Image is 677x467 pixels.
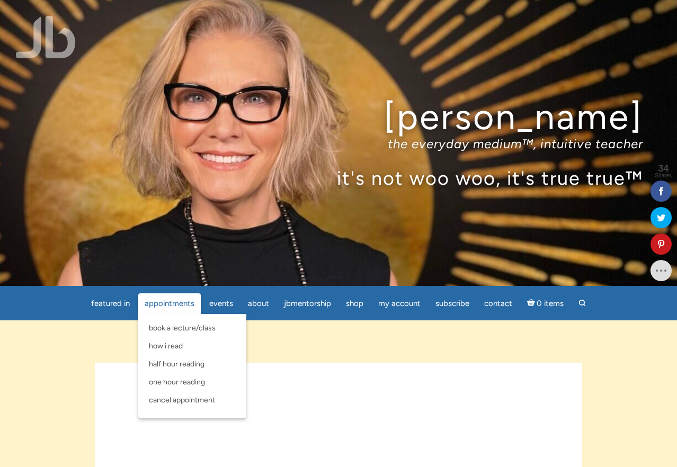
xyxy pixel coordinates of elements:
[527,299,537,308] i: Cart
[34,166,643,189] p: it's not woo woo, it's true true™
[537,300,564,308] span: 0 items
[149,396,215,405] span: Cancel Appointment
[144,337,241,355] a: How I Read
[372,293,427,314] a: My Account
[484,299,512,308] span: Contact
[91,299,130,308] span: featured in
[209,299,233,308] span: Events
[144,391,241,409] a: Cancel Appointment
[144,319,241,337] a: Book a Lecture/Class
[378,299,421,308] span: My Account
[138,293,201,314] a: Appointments
[149,342,183,351] span: How I Read
[85,293,136,314] a: featured in
[144,373,241,391] a: One Hour Reading
[34,97,643,137] h1: [PERSON_NAME]
[34,136,643,151] p: the everyday medium™, intuitive teacher
[203,293,239,314] a: Events
[149,324,216,333] span: Book a Lecture/Class
[278,293,337,314] a: JBMentorship
[521,292,571,314] a: Cart0 items
[340,293,370,314] a: Shop
[429,293,476,314] a: Subscribe
[284,299,331,308] span: JBMentorship
[16,16,76,58] img: Jamie Butler. The Everyday Medium
[248,299,269,308] span: About
[655,173,672,178] span: Shares
[435,299,469,308] span: Subscribe
[149,378,205,387] span: One Hour Reading
[144,355,241,373] a: Half Hour Reading
[346,299,363,308] span: Shop
[655,164,672,173] span: 34
[478,293,519,314] a: Contact
[242,293,275,314] a: About
[149,360,204,369] span: Half Hour Reading
[145,299,194,308] span: Appointments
